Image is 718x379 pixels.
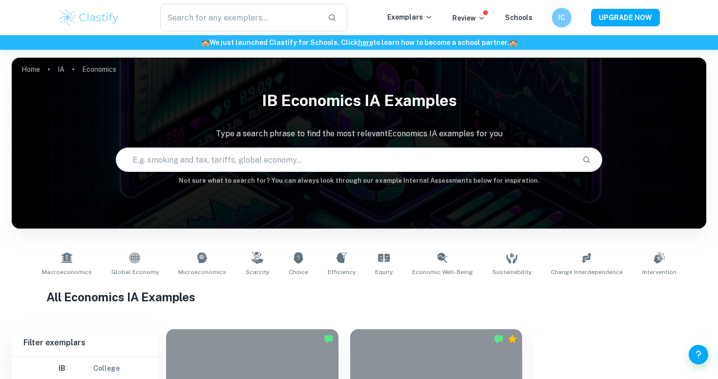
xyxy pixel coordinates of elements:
span: Change Interdependence [551,268,623,276]
span: Efficiency [328,268,356,276]
span: Microeconomics [178,268,226,276]
img: Clastify logo [58,8,120,27]
h6: IC [556,12,568,23]
h1: All Economics IA Examples [46,288,672,306]
input: Search for any exemplars... [160,4,320,31]
p: Exemplars [387,12,433,22]
button: IC [552,8,571,27]
button: Search [578,151,595,168]
span: 🏫 [201,39,210,46]
img: Marked [324,334,334,344]
button: Help and Feedback [689,345,708,364]
span: Economic Well-Being [412,268,473,276]
button: UPGRADE NOW [591,9,660,26]
span: Intervention [642,268,676,276]
p: Review [452,13,486,23]
span: Macroeconomics [42,268,92,276]
a: here [358,39,373,46]
span: Scarcity [246,268,269,276]
h6: Filter exemplars [12,329,158,357]
h1: IB Economics IA examples [12,85,706,116]
a: IA [58,63,64,76]
a: Schools [505,14,532,21]
a: Home [21,63,40,76]
div: Premium [507,334,517,344]
p: Type a search phrase to find the most relevant Economics IA examples for you [12,128,706,140]
span: 🏫 [509,39,517,46]
span: Choice [289,268,308,276]
span: Global Economy [111,268,159,276]
input: E.g. smoking and tax, tariffs, global economy... [116,146,574,173]
img: Marked [494,334,504,344]
span: Equity [375,268,393,276]
h6: Not sure what to search for? You can always look through our example Internal Assessments below f... [12,176,706,186]
p: Economics [82,64,116,75]
h6: We just launched Clastify for Schools. Click to learn how to become a school partner. [2,37,716,48]
span: Sustainability [492,268,531,276]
